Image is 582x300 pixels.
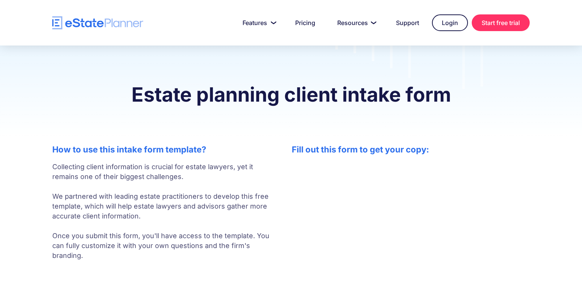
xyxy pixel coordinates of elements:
[233,15,282,30] a: Features
[328,15,383,30] a: Resources
[52,162,277,261] p: Collecting client information is crucial for estate lawyers, yet it remains one of their biggest ...
[52,145,277,154] h2: How to use this intake form template?
[286,15,324,30] a: Pricing
[387,15,428,30] a: Support
[131,83,451,107] strong: Estate planning client intake form
[472,14,530,31] a: Start free trial
[292,145,530,154] h2: Fill out this form to get your copy:
[432,14,468,31] a: Login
